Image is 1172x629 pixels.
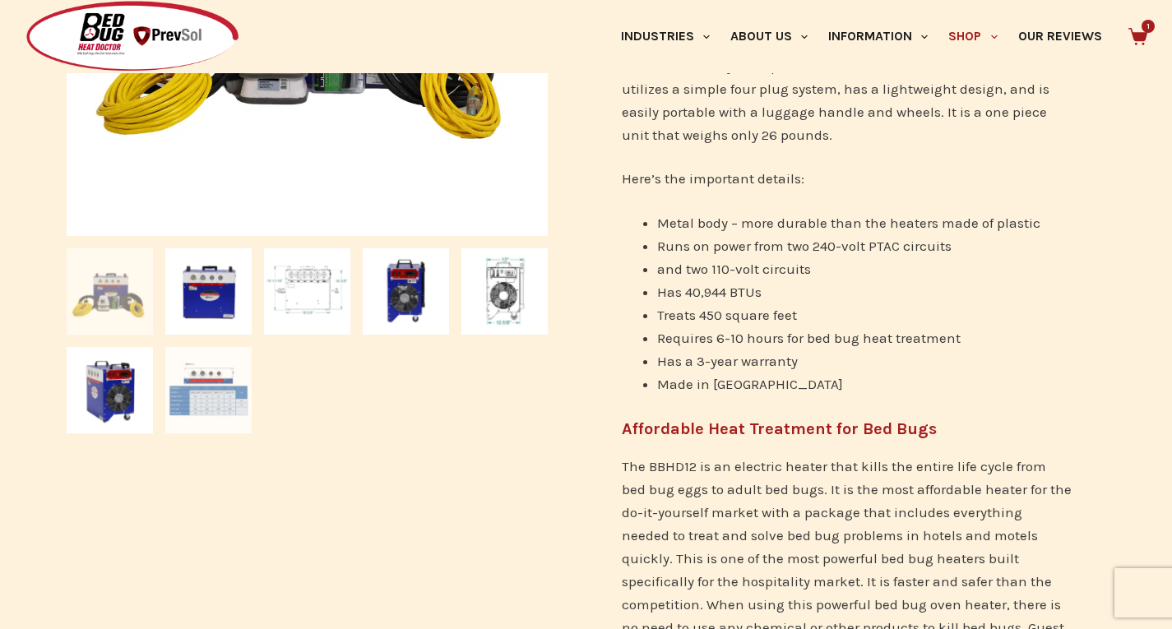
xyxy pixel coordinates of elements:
[363,248,449,335] img: Side view of the BBHD12 Electric Heater
[264,248,350,335] img: Measurements from the front of the BBHD12 Electric Heater
[622,8,1072,146] p: The BBHD12 Bed Bug Heater is the best bed bug heater for hotels and motels in [GEOGRAPHIC_DATA]. ...
[657,372,1072,395] li: Made in [GEOGRAPHIC_DATA]
[13,7,63,56] button: Open LiveChat chat widget
[657,257,1072,280] li: and two 110-volt circuits
[67,347,153,433] img: Angled view of the BBHD12 Bed Bug Heater
[657,349,1072,372] li: Has a 3-year warranty
[1142,20,1155,33] span: 1
[657,234,1072,257] li: Runs on power from two 240-volt PTAC circuits
[622,419,937,438] b: Affordable Heat Treatment for Bed Bugs
[622,167,1072,190] p: Here’s the important details:
[657,303,1072,326] li: Treats 450 square feet
[657,326,1072,349] li: Requires 6-10 hours for bed bug heat treatment
[657,280,1072,303] li: Has 40,944 BTUs
[461,248,548,335] img: Measurements from the side of the BBHD12 Heater
[165,347,252,433] img: Electrical specifications of the BBHD12 Electric Heater
[67,248,153,335] img: BBHD12 full package is the best bed bug heater for hotels
[165,248,252,335] img: Front view of the BBHD12 Bed Bug Heater
[657,211,1072,234] li: Metal body – more durable than the heaters made of plastic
